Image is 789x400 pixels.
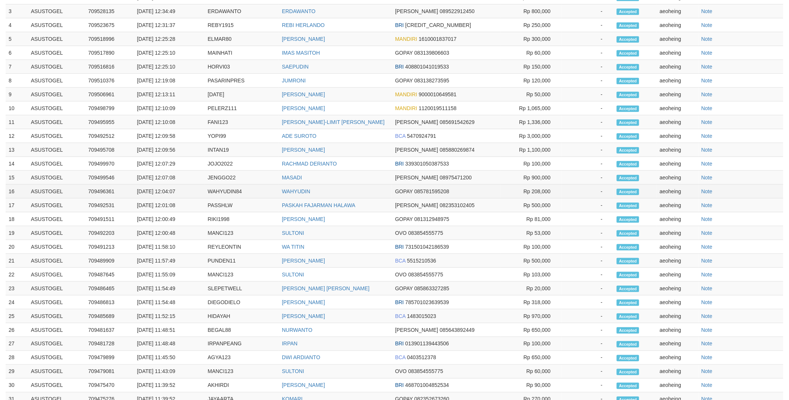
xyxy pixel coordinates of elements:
[701,105,713,111] a: Note
[85,240,134,254] td: 709491213
[6,74,28,88] td: 8
[562,157,614,171] td: -
[501,143,562,157] td: Rp 1,100,000
[501,129,562,143] td: Rp 3,000,000
[6,101,28,115] td: 10
[28,60,85,74] td: ASUSTOGEL
[440,147,474,153] span: 085880269874
[28,199,85,212] td: ASUSTOGEL
[28,254,85,268] td: ASUSTOGEL
[85,199,134,212] td: 709492531
[562,129,614,143] td: -
[282,91,325,97] a: [PERSON_NAME]
[657,282,698,296] td: aeoheing
[501,101,562,115] td: Rp 1,065,000
[657,268,698,282] td: aeoheing
[701,327,713,333] a: Note
[395,119,438,125] span: [PERSON_NAME]
[562,199,614,212] td: -
[6,88,28,101] td: 9
[28,88,85,101] td: ASUSTOGEL
[501,171,562,185] td: Rp 900,000
[134,46,205,60] td: [DATE] 12:25:10
[28,226,85,240] td: ASUSTOGEL
[701,258,713,264] a: Note
[282,327,312,333] a: NURWANTO
[501,157,562,171] td: Rp 100,000
[205,157,279,171] td: JOJO2022
[395,161,404,167] span: BRI
[657,4,698,18] td: aeoheing
[6,199,28,212] td: 17
[701,91,713,97] a: Note
[205,254,279,268] td: PUNDEN11
[134,199,205,212] td: [DATE] 12:01:08
[562,296,614,309] td: -
[395,78,413,84] span: GOPAY
[28,129,85,143] td: ASUSTOGEL
[617,230,639,237] span: Accepted
[205,32,279,46] td: ELMAR80
[701,382,713,388] a: Note
[282,341,298,347] a: IRPAN
[395,299,404,305] span: BRI
[701,355,713,361] a: Note
[134,226,205,240] td: [DATE] 12:00:48
[501,296,562,309] td: Rp 318,000
[6,171,28,185] td: 15
[562,240,614,254] td: -
[617,147,639,154] span: Accepted
[395,22,404,28] span: BRI
[28,282,85,296] td: ASUSTOGEL
[617,78,639,84] span: Accepted
[28,268,85,282] td: ASUSTOGEL
[701,8,713,14] a: Note
[562,171,614,185] td: -
[501,282,562,296] td: Rp 20,000
[134,282,205,296] td: [DATE] 11:54:49
[6,296,28,309] td: 24
[134,18,205,32] td: [DATE] 12:31:37
[282,188,310,194] a: WAHYUDIN
[134,254,205,268] td: [DATE] 11:57:49
[617,189,639,195] span: Accepted
[562,268,614,282] td: -
[501,4,562,18] td: Rp 800,000
[134,171,205,185] td: [DATE] 12:07:08
[562,32,614,46] td: -
[134,60,205,74] td: [DATE] 12:25:10
[407,133,436,139] span: 5470924791
[657,74,698,88] td: aeoheing
[408,230,443,236] span: 083854555775
[395,36,417,42] span: MANDIRI
[701,78,713,84] a: Note
[205,18,279,32] td: REBY1915
[85,101,134,115] td: 709498799
[395,50,413,56] span: GOPAY
[134,185,205,199] td: [DATE] 12:04:07
[6,32,28,46] td: 5
[205,60,279,74] td: HORVI03
[701,299,713,305] a: Note
[657,143,698,157] td: aeoheing
[282,36,325,42] a: [PERSON_NAME]
[440,175,472,181] span: 08975471200
[562,4,614,18] td: -
[28,18,85,32] td: ASUSTOGEL
[406,244,449,250] span: 731501042186539
[205,115,279,129] td: FANI123
[282,175,302,181] a: MASADI
[701,22,713,28] a: Note
[701,369,713,375] a: Note
[395,8,438,14] span: [PERSON_NAME]
[28,185,85,199] td: ASUSTOGEL
[28,4,85,18] td: ASUSTOGEL
[6,212,28,226] td: 18
[406,299,449,305] span: 785701023639539
[395,258,406,264] span: BCA
[701,216,713,222] a: Note
[562,212,614,226] td: -
[134,115,205,129] td: [DATE] 12:10:08
[701,244,713,250] a: Note
[419,91,456,97] span: 9000010649581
